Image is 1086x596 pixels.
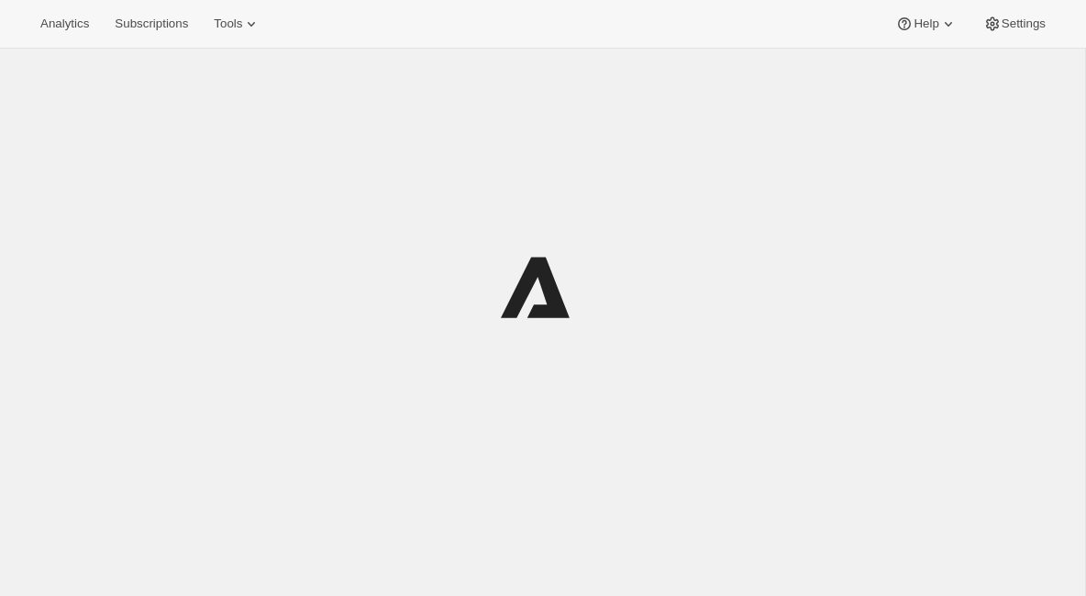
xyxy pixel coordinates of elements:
span: Analytics [40,17,89,31]
button: Help [884,11,968,37]
button: Settings [972,11,1057,37]
span: Tools [214,17,242,31]
button: Subscriptions [104,11,199,37]
button: Analytics [29,11,100,37]
span: Settings [1002,17,1046,31]
span: Help [914,17,938,31]
span: Subscriptions [115,17,188,31]
button: Tools [203,11,271,37]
